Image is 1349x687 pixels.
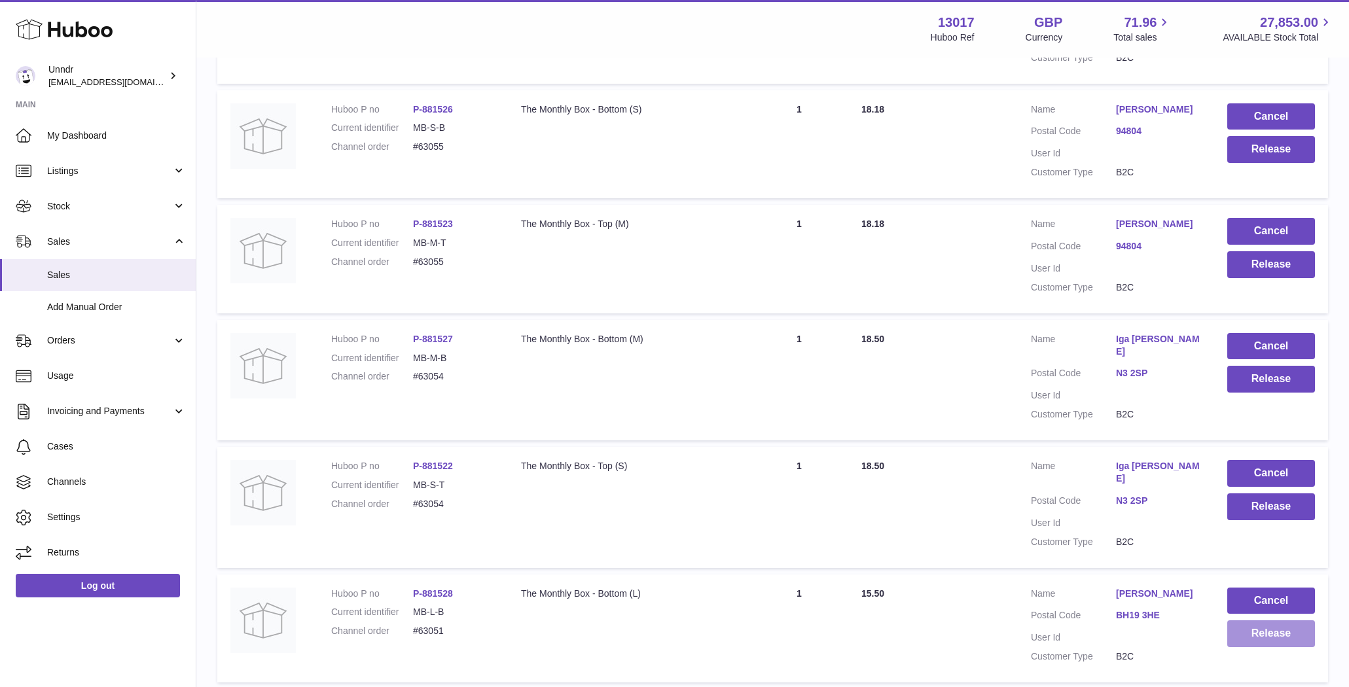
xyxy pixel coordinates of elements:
dt: Customer Type [1031,650,1116,663]
dd: MB-L-B [413,606,495,618]
dt: Name [1031,333,1116,361]
a: [PERSON_NAME] [1116,588,1201,600]
img: no-photo.jpg [230,588,296,653]
dd: MB-S-T [413,479,495,491]
div: The Monthly Box - Bottom (L) [521,588,737,600]
dd: B2C [1116,536,1201,548]
dd: MB-M-T [413,237,495,249]
span: Returns [47,546,186,559]
dt: Postal Code [1031,367,1116,383]
dd: #63054 [413,498,495,510]
a: N3 2SP [1116,495,1201,507]
dt: Channel order [331,141,413,153]
dt: Customer Type [1031,408,1116,421]
dt: User Id [1031,262,1116,275]
a: BH19 3HE [1116,609,1201,622]
div: The Monthly Box - Bottom (S) [521,103,737,116]
dt: Customer Type [1031,536,1116,548]
button: Cancel [1227,103,1315,130]
dd: #63055 [413,256,495,268]
a: Log out [16,574,180,597]
dt: Name [1031,460,1116,488]
a: [PERSON_NAME] [1116,103,1201,116]
a: P-881527 [413,334,453,344]
span: Settings [47,511,186,523]
a: P-881522 [413,461,453,471]
img: no-photo.jpg [230,460,296,525]
dt: Name [1031,218,1116,234]
img: no-photo.jpg [230,103,296,169]
dt: Huboo P no [331,460,413,472]
dd: B2C [1116,166,1201,179]
span: Total sales [1113,31,1172,44]
div: Currency [1026,31,1063,44]
dt: Current identifier [331,122,413,134]
dt: User Id [1031,631,1116,644]
td: 1 [750,447,848,567]
a: Iga [PERSON_NAME] [1116,333,1201,358]
button: Cancel [1227,333,1315,360]
strong: GBP [1034,14,1062,31]
span: Invoicing and Payments [47,405,172,417]
dd: #63055 [413,141,495,153]
button: Cancel [1227,218,1315,245]
dt: Huboo P no [331,333,413,345]
span: 18.50 [861,334,884,344]
td: 1 [750,205,848,313]
a: 94804 [1116,240,1201,253]
td: 1 [750,320,848,440]
dt: Customer Type [1031,281,1116,294]
span: Stock [47,200,172,213]
dt: Channel order [331,256,413,268]
span: Listings [47,165,172,177]
span: AVAILABLE Stock Total [1223,31,1333,44]
span: Sales [47,269,186,281]
dt: Current identifier [331,237,413,249]
div: Unndr [48,63,166,88]
dd: B2C [1116,408,1201,421]
dd: B2C [1116,650,1201,663]
a: 27,853.00 AVAILABLE Stock Total [1223,14,1333,44]
span: Channels [47,476,186,488]
a: P-881526 [413,104,453,114]
a: Iga [PERSON_NAME] [1116,460,1201,485]
dt: User Id [1031,517,1116,529]
td: 1 [750,90,848,199]
a: P-881523 [413,219,453,229]
dd: B2C [1116,281,1201,294]
dt: Channel order [331,498,413,510]
button: Release [1227,366,1315,393]
dt: Channel order [331,370,413,383]
dt: Huboo P no [331,218,413,230]
span: Orders [47,334,172,347]
span: 27,853.00 [1260,14,1318,31]
span: Add Manual Order [47,301,186,313]
a: 71.96 Total sales [1113,14,1172,44]
span: My Dashboard [47,130,186,142]
button: Cancel [1227,460,1315,487]
dt: Postal Code [1031,240,1116,256]
dd: MB-M-B [413,352,495,364]
dt: Postal Code [1031,125,1116,141]
dd: #63054 [413,370,495,383]
span: 18.50 [861,461,884,471]
td: 1 [750,574,848,683]
dt: Name [1031,103,1116,119]
span: 18.18 [861,219,884,229]
img: no-photo.jpg [230,218,296,283]
dd: #63051 [413,625,495,637]
dt: Customer Type [1031,166,1116,179]
span: 15.50 [861,588,884,599]
dt: Huboo P no [331,588,413,600]
span: [EMAIL_ADDRESS][DOMAIN_NAME] [48,77,192,87]
button: Release [1227,620,1315,647]
dt: Customer Type [1031,52,1116,64]
span: Usage [47,370,186,382]
span: Cases [47,440,186,453]
dt: Huboo P no [331,103,413,116]
a: 94804 [1116,125,1201,137]
strong: 13017 [938,14,975,31]
dt: Current identifier [331,352,413,364]
button: Release [1227,251,1315,278]
a: N3 2SP [1116,367,1201,379]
